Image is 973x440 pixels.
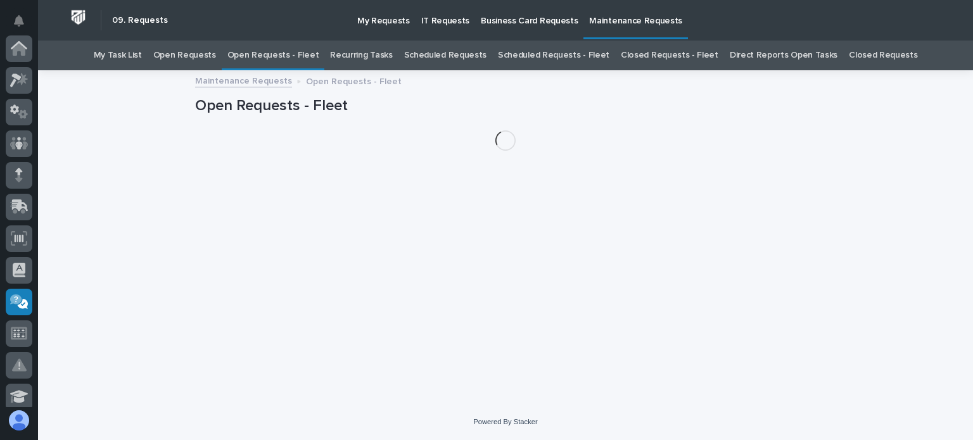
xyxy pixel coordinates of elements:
a: Maintenance Requests [195,73,292,87]
p: Open Requests - Fleet [306,73,402,87]
a: Closed Requests - Fleet [621,41,718,70]
a: Powered By Stacker [473,418,537,425]
h1: Open Requests - Fleet [195,97,816,115]
a: Open Requests [153,41,216,70]
a: Scheduled Requests [404,41,486,70]
div: Notifications [16,15,32,35]
a: My Task List [94,41,142,70]
a: Direct Reports Open Tasks [730,41,837,70]
a: Recurring Tasks [330,41,392,70]
button: Notifications [6,8,32,34]
a: Closed Requests [849,41,917,70]
img: Workspace Logo [67,6,90,29]
a: Open Requests - Fleet [227,41,319,70]
h2: 09. Requests [112,15,168,26]
button: users-avatar [6,407,32,434]
a: Scheduled Requests - Fleet [498,41,609,70]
